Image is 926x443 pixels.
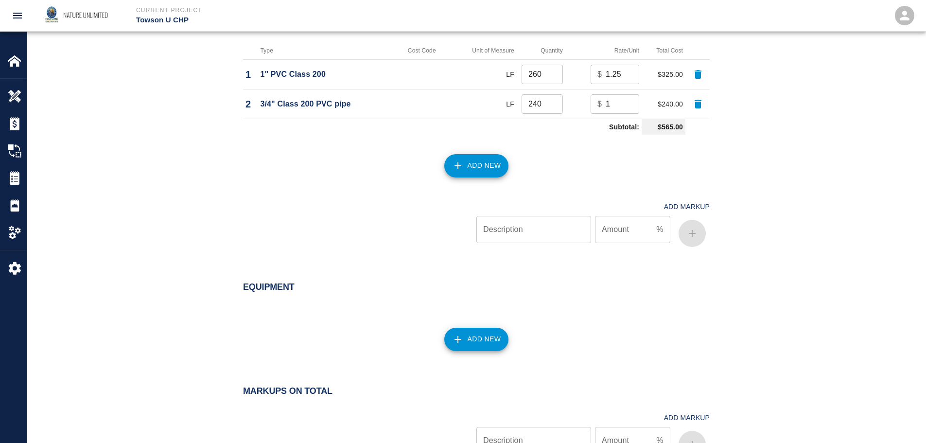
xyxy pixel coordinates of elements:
td: LF [450,59,517,89]
td: Subtotal: [243,119,642,135]
img: Nature Unlimited [40,2,117,29]
th: Rate/Unit [565,42,642,60]
th: Unit of Measure [450,42,517,60]
iframe: Chat Widget [877,396,926,443]
th: Type [258,42,394,60]
p: 2 [245,97,255,111]
th: Quantity [517,42,565,60]
td: $565.00 [642,119,685,135]
p: % [656,224,663,235]
p: $ [597,98,602,110]
td: $240.00 [642,89,685,119]
th: Total Cost [642,42,685,60]
button: Add New [444,328,509,351]
p: $ [597,69,602,80]
p: 3/4" Class 200 PVC pipe [260,98,391,110]
button: open drawer [6,4,29,27]
p: 1" PVC Class 200 [260,69,391,80]
td: $325.00 [642,59,685,89]
h2: Markups on Total [243,386,710,397]
p: 1 [245,67,255,82]
button: Add New [444,154,509,177]
h2: Equipment [243,282,710,293]
p: Current Project [136,6,516,15]
th: Cost Code [394,42,450,60]
h4: Add Markup [664,203,710,211]
td: LF [450,89,517,119]
h4: Add Markup [664,414,710,422]
p: Towson U CHP [136,15,516,26]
